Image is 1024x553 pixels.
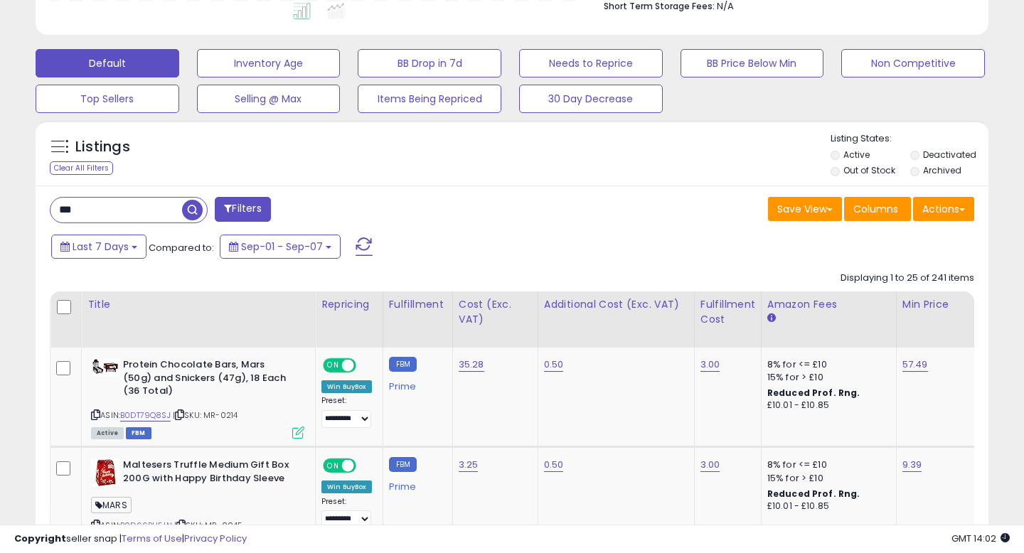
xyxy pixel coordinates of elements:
[354,360,377,372] span: OFF
[75,137,130,157] h5: Listings
[767,312,776,325] small: Amazon Fees.
[767,458,885,471] div: 8% for <= £10
[519,85,663,113] button: 30 Day Decrease
[123,458,296,488] b: Maltesers Truffle Medium Gift Box 200G with Happy Birthday Sleeve
[767,371,885,384] div: 15% for > £10
[87,297,309,312] div: Title
[951,532,1010,545] span: 2025-09-17 14:02 GMT
[923,164,961,176] label: Archived
[700,297,755,327] div: Fulfillment Cost
[126,427,151,439] span: FBM
[197,85,341,113] button: Selling @ Max
[215,197,270,222] button: Filters
[913,197,974,221] button: Actions
[389,457,417,472] small: FBM
[73,240,129,254] span: Last 7 Days
[50,161,113,175] div: Clear All Filters
[767,387,860,399] b: Reduced Prof. Rng.
[853,202,898,216] span: Columns
[389,297,447,312] div: Fulfillment
[843,164,895,176] label: Out of Stock
[173,409,238,421] span: | SKU: MR-0214
[843,149,870,161] label: Active
[844,197,911,221] button: Columns
[51,235,146,259] button: Last 7 Days
[831,132,989,146] p: Listing States:
[36,49,179,77] button: Default
[841,272,974,285] div: Displaying 1 to 25 of 241 items
[681,49,824,77] button: BB Price Below Min
[123,358,296,402] b: Protein Chocolate Bars, Mars (50g) and Snickers (47g), 18 Each (36 Total)
[358,49,501,77] button: BB Drop in 7d
[120,409,171,422] a: B0DT79Q8SJ
[459,458,479,472] a: 3.25
[767,399,885,412] div: £10.01 - £10.85
[321,380,372,393] div: Win BuyBox
[902,358,928,372] a: 57.49
[767,472,885,485] div: 15% for > £10
[841,49,985,77] button: Non Competitive
[544,358,564,372] a: 0.50
[324,360,342,372] span: ON
[14,532,66,545] strong: Copyright
[324,460,342,472] span: ON
[767,297,890,312] div: Amazon Fees
[700,358,720,372] a: 3.00
[91,358,304,437] div: ASIN:
[902,297,976,312] div: Min Price
[36,85,179,113] button: Top Sellers
[767,500,885,512] div: £10.01 - £10.85
[321,480,372,493] div: Win BuyBox
[767,488,860,500] b: Reduced Prof. Rng.
[149,241,214,254] span: Compared to:
[14,532,247,546] div: seller snap | |
[241,240,323,254] span: Sep-01 - Sep-07
[184,532,247,545] a: Privacy Policy
[519,49,663,77] button: Needs to Reprice
[197,49,341,77] button: Inventory Age
[700,458,720,472] a: 3.00
[122,532,182,545] a: Terms of Use
[354,460,377,472] span: OFF
[389,476,442,493] div: Prime
[389,357,417,372] small: FBM
[321,497,372,529] div: Preset:
[220,235,341,259] button: Sep-01 - Sep-07
[459,358,484,372] a: 35.28
[544,297,688,312] div: Additional Cost (Exc. VAT)
[767,358,885,371] div: 8% for <= £10
[768,197,842,221] button: Save View
[389,375,442,392] div: Prime
[544,458,564,472] a: 0.50
[923,149,976,161] label: Deactivated
[91,358,119,376] img: 41omc0rdBIL._SL40_.jpg
[358,85,501,113] button: Items Being Repriced
[91,427,124,439] span: All listings currently available for purchase on Amazon
[321,297,377,312] div: Repricing
[91,497,132,513] span: MARS
[91,458,119,487] img: 418ZFe-Hj1L._SL40_.jpg
[321,396,372,428] div: Preset:
[459,297,532,327] div: Cost (Exc. VAT)
[902,458,922,472] a: 9.39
